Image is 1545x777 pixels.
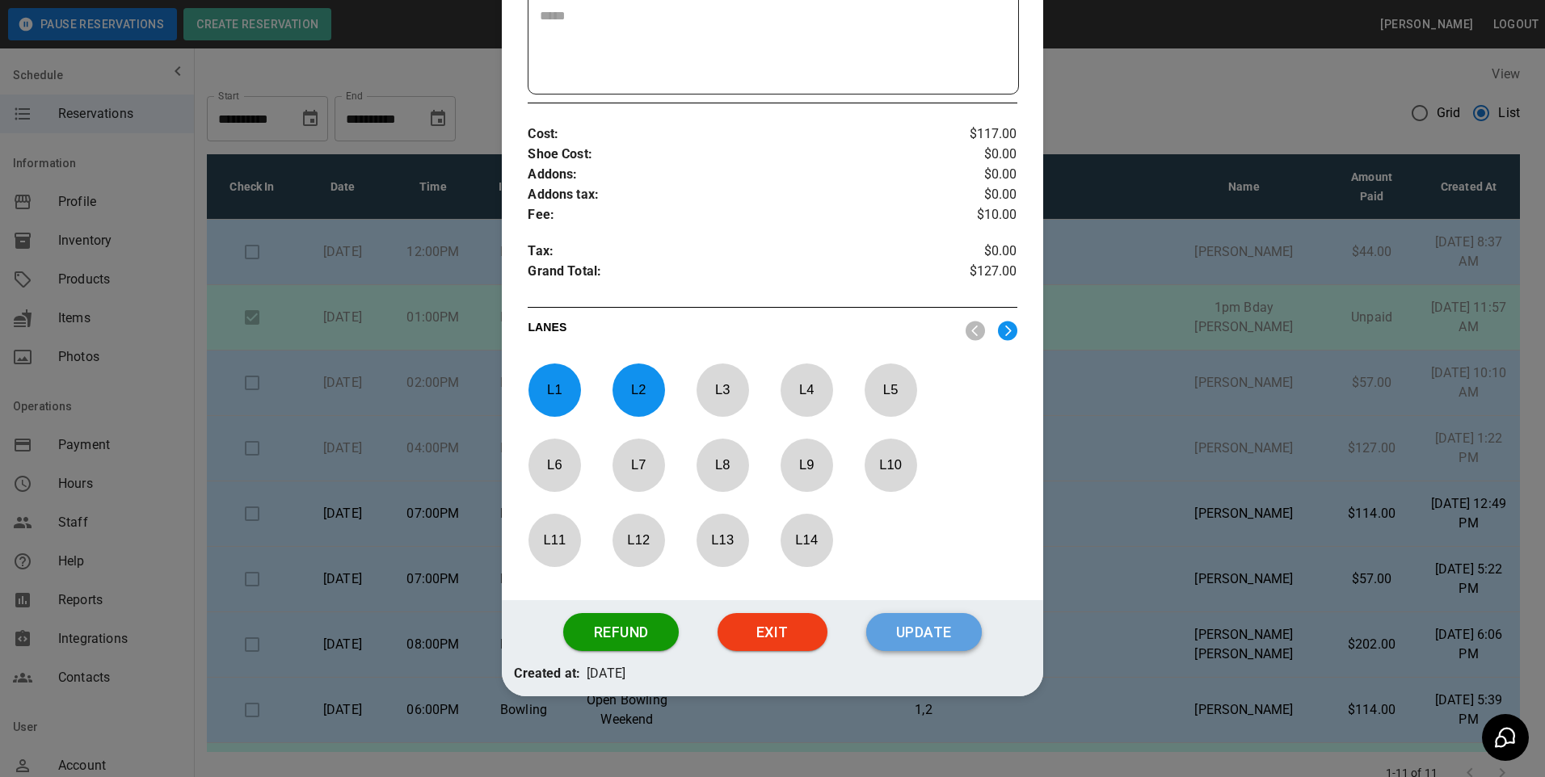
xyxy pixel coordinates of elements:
p: [DATE] [587,664,625,684]
p: L 3 [696,371,749,409]
button: Refund [563,613,678,652]
p: L 12 [612,521,665,559]
p: L 7 [612,446,665,484]
p: L 13 [696,521,749,559]
p: $0.00 [936,185,1017,205]
p: $0.00 [936,145,1017,165]
p: Addons tax : [528,185,935,205]
p: Shoe Cost : [528,145,935,165]
p: L 1 [528,371,581,409]
p: $0.00 [936,165,1017,185]
img: nav_left.svg [966,321,985,341]
p: L 8 [696,446,749,484]
p: Addons : [528,165,935,185]
p: L 10 [864,446,917,484]
p: L 14 [780,521,833,559]
p: Fee : [528,205,935,225]
p: L 11 [528,521,581,559]
button: Exit [718,613,827,652]
p: L 6 [528,446,581,484]
p: $10.00 [936,205,1017,225]
button: Update [866,613,982,652]
p: Created at: [514,664,580,684]
p: LANES [528,319,952,342]
p: L 9 [780,446,833,484]
p: L 4 [780,371,833,409]
img: right.svg [998,321,1017,341]
p: Cost : [528,124,935,145]
p: Grand Total : [528,262,935,286]
p: $127.00 [936,262,1017,286]
p: $117.00 [936,124,1017,145]
p: Tax : [528,241,935,262]
p: L 5 [864,371,917,409]
p: L 2 [612,371,665,409]
p: $0.00 [936,241,1017,262]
